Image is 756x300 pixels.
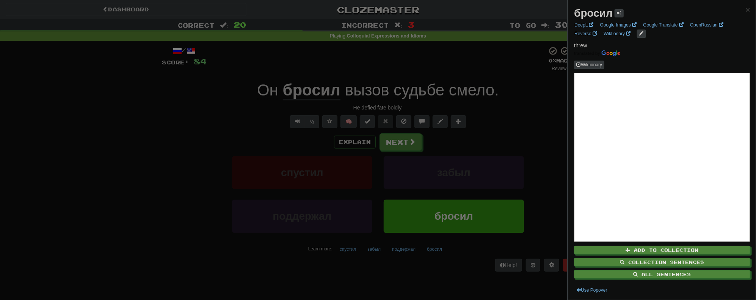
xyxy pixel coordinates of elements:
[574,270,750,278] button: All Sentences
[688,21,726,29] a: OpenRussian
[641,21,686,29] a: Google Translate
[574,42,587,48] span: threw
[574,7,613,19] strong: бросил
[601,30,633,38] a: Wiktionary
[574,286,609,294] button: Use Popover
[637,30,646,38] button: edit links
[574,50,620,56] img: Color short
[574,258,750,266] button: Collection Sentences
[746,5,750,14] span: ×
[598,21,639,29] a: Google Images
[746,6,750,14] button: Close
[572,30,599,38] a: Reverso
[574,246,750,254] button: Add to Collection
[572,21,596,29] a: DeepL
[574,61,604,69] button: Wiktionary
